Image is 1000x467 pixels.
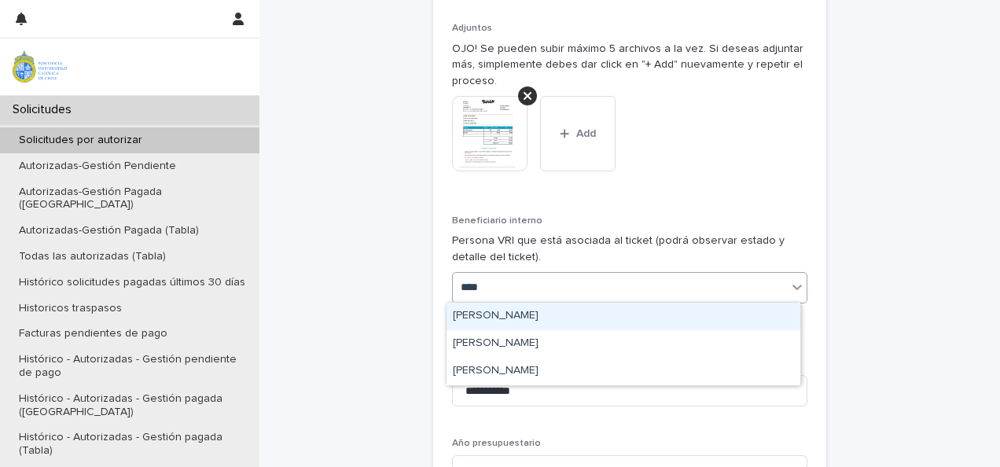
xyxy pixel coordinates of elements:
[6,327,180,340] p: Facturas pendientes de pago
[13,51,67,83] img: iqsleoUpQLaG7yz5l0jK
[6,102,84,117] p: Solicitudes
[447,303,800,330] div: Javier Poblete Fuentes
[6,160,189,173] p: Autorizadas-Gestión Pendiente
[6,392,259,419] p: Histórico - Autorizadas - Gestión pagada ([GEOGRAPHIC_DATA])
[6,134,155,147] p: Solicitudes por autorizar
[452,41,807,90] p: OJO! Se pueden subir máximo 5 archivos a la vez. Si deseas adjuntar más, simplemente debes dar cl...
[6,353,259,380] p: Histórico - Autorizadas - Gestión pendiente de pago
[6,431,259,458] p: Histórico - Autorizadas - Gestión pagada (Tabla)
[576,128,596,139] span: Add
[447,358,800,385] div: Javiera Sandoval
[6,250,178,263] p: Todas las autorizadas (Tabla)
[6,302,134,315] p: Historicos traspasos
[452,439,541,448] span: Año presupuestario
[447,330,800,358] div: Javiera Armijo
[6,224,211,237] p: Autorizadas-Gestión Pagada (Tabla)
[452,233,807,266] p: Persona VRI que está asociada al ticket (podrá observar estado y detalle del ticket).
[6,186,259,212] p: Autorizadas-Gestión Pagada ([GEOGRAPHIC_DATA])
[452,24,492,33] span: Adjuntos
[540,96,616,171] button: Add
[6,276,258,289] p: Histórico solicitudes pagadas últimos 30 días
[452,216,542,226] span: Beneficiario interno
